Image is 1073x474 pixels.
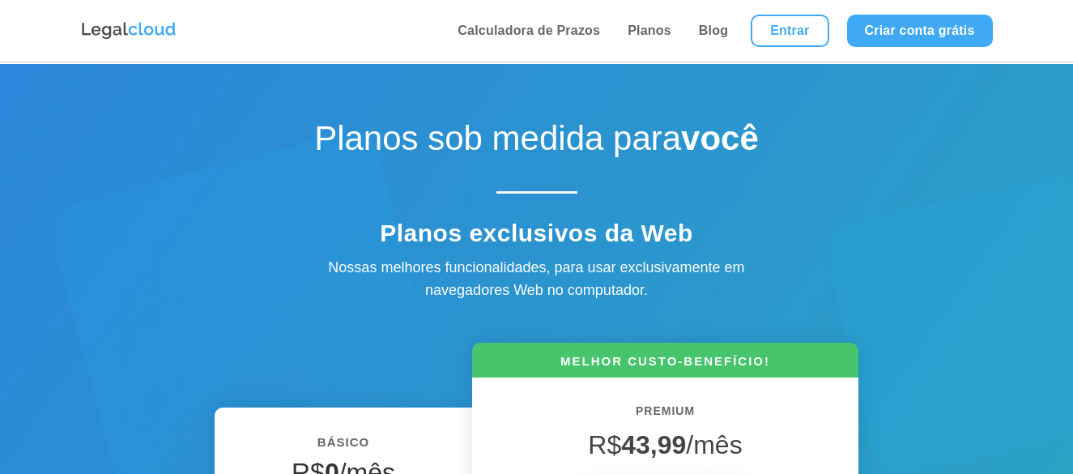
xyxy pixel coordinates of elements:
a: Criar conta grátis [847,15,993,47]
div: Nossas melhores funcionalidades, para usar exclusivamente em navegadores Web no computador. [294,256,780,303]
h6: BÁSICO [239,432,448,461]
span: R$ /mês [588,430,742,459]
h4: Planos exclusivos da Web [253,219,820,256]
h6: MELHOR CUSTO-BENEFÍCIO! [472,352,858,378]
img: Logo da Legalcloud [80,20,177,41]
strong: você [681,119,759,157]
h6: PREMIUM [496,402,834,429]
h1: Planos sob medida para [253,118,820,167]
strong: 43,99 [621,430,686,459]
a: Entrar [751,15,828,47]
